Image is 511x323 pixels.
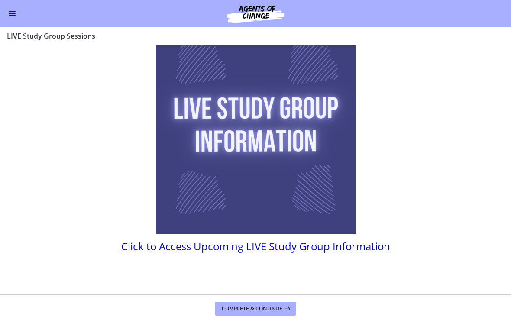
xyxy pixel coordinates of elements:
[215,302,296,316] button: Complete & continue
[121,239,390,254] span: Click to Access Upcoming LIVE Study Group Information
[204,3,307,24] img: Agents of Change
[222,306,282,313] span: Complete & continue
[7,9,17,19] button: Enable menu
[121,243,390,253] a: Click to Access Upcoming LIVE Study Group Information
[156,35,356,235] img: Live_Study_Group_Information.png
[7,31,494,42] h3: LIVE Study Group Sessions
